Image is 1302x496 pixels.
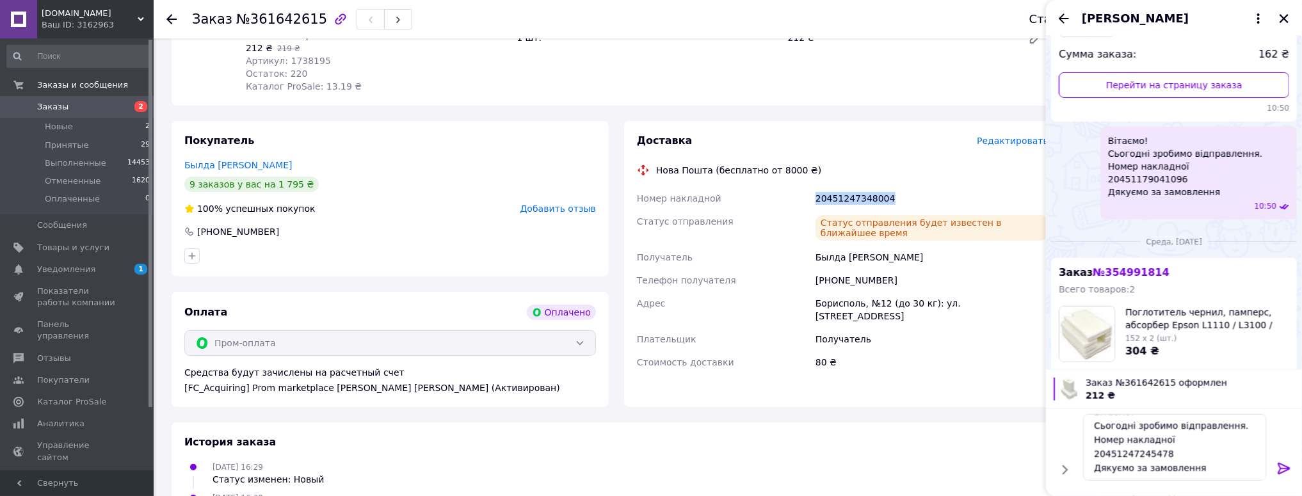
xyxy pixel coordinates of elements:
[184,134,254,147] span: Покупатель
[37,79,128,91] span: Заказы и сообщения
[37,396,106,408] span: Каталог ProSale
[37,285,118,308] span: Показатели работы компании
[45,193,100,205] span: Оплаченные
[37,418,84,429] span: Аналитика
[141,140,150,151] span: 29
[1254,201,1276,212] span: 10:50 05.06.2025
[196,225,280,238] div: [PHONE_NUMBER]
[37,374,90,386] span: Покупатели
[637,298,665,308] span: Адрес
[1059,72,1289,98] a: Перейти на страницу заказа
[45,175,100,187] span: Отмененные
[813,269,1051,292] div: [PHONE_NUMBER]
[145,121,150,132] span: 2
[813,187,1051,210] div: 20451247348004
[184,160,293,170] a: Былда [PERSON_NAME]
[184,436,277,448] span: История заказа
[184,177,319,192] div: 9 заказов у вас на 1 795 ₴
[527,305,596,320] div: Оплачено
[813,328,1051,351] div: Получатель
[184,381,596,394] div: [FC_Acquiring] Prom marketplace [PERSON_NAME] [PERSON_NAME] (Активирован)
[246,43,273,53] span: 212 ₴
[1056,11,1072,26] button: Назад
[246,56,331,66] span: Артикул: 1738195
[37,319,118,342] span: Панель управления
[1057,378,1081,401] img: 6324217307_w100_h100_poglotitel-chernil-pampers.jpg
[1082,10,1266,27] button: [PERSON_NAME]
[45,140,89,151] span: Принятые
[1276,11,1292,26] button: Закрыть
[1258,47,1289,62] span: 162 ₴
[1125,306,1289,332] span: Поглотитель чернил, памперс, абсорбер Epson L1110 / L3100 / L3101 / L3150 / L3151 / 1749772
[166,13,177,26] div: Вернуться назад
[134,101,147,112] span: 2
[637,334,696,344] span: Плательщик
[637,357,734,367] span: Стоимость доставки
[1059,103,1289,114] span: 10:50 05.06.2025
[1059,266,1169,278] span: Заказ
[246,81,362,92] span: Каталог ProSale: 13.19 ₴
[37,242,109,253] span: Товары и услуги
[816,215,1049,241] div: Статус отправления будет известен в ближайшее время
[977,136,1049,146] span: Редактировать
[37,101,68,113] span: Заказы
[1056,461,1073,478] button: Показать кнопки
[653,164,824,177] div: Нова Пошта (бесплатно от 8000 ₴)
[1086,376,1294,389] span: Заказ №361642615 оформлен
[1093,266,1169,278] span: № 354991814
[637,252,693,262] span: Получатель
[1083,414,1266,481] textarea: Вітаємо! Сьогодні зробимо відправлення. Номер накладної 20451247245478 Дякуємо за замовлення
[184,202,316,215] div: успешных покупок
[1082,10,1189,27] span: [PERSON_NAME]
[37,440,118,463] span: Управление сайтом
[1141,237,1207,248] span: среда, [DATE]
[637,216,734,227] span: Статус отправления
[37,264,95,275] span: Уведомления
[145,193,150,205] span: 0
[192,12,232,27] span: Заказ
[1059,47,1136,62] span: Сумма заказа:
[1108,134,1262,198] span: Вітаємо! Сьогодні зробимо відправлення. Номер накладної 20451179041096 Дякуємо за замовлення
[127,157,150,169] span: 14453
[520,204,596,214] span: Добавить отзыв
[236,12,327,27] span: №361642615
[246,68,308,79] span: Остаток: 220
[197,204,223,214] span: 100%
[1125,345,1159,357] span: 304 ₴
[637,275,736,285] span: Телефон получателя
[132,175,150,187] span: 1620
[213,463,263,472] span: [DATE] 16:29
[277,44,300,53] span: 219 ₴
[6,45,151,68] input: Поиск
[1086,390,1115,401] span: 212 ₴
[45,121,73,132] span: Новые
[184,366,596,394] div: Средства будут зачислены на расчетный счет
[1051,235,1297,248] div: 30.07.2025
[42,8,138,19] span: Print-zip.com.ua
[213,473,324,486] div: Статус изменен: Новый
[813,351,1051,374] div: 80 ₴
[1029,13,1115,26] div: Статус заказа
[1059,284,1135,294] span: Всего товаров: 2
[813,292,1051,328] div: Борисполь, №12 (до 30 кг): ул. [STREET_ADDRESS]
[42,19,154,31] div: Ваш ID: 3162963
[184,306,227,318] span: Оплата
[637,193,721,204] span: Номер накладной
[1125,334,1177,343] span: 152 x 2 (шт.)
[134,264,147,275] span: 1
[813,246,1051,269] div: Былда [PERSON_NAME]
[37,220,87,231] span: Сообщения
[637,134,693,147] span: Доставка
[45,157,106,169] span: Выполненные
[1059,307,1114,362] img: 6324003967_w100_h100_poglotitel-chernil-pampers.jpg
[37,353,71,364] span: Отзывы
